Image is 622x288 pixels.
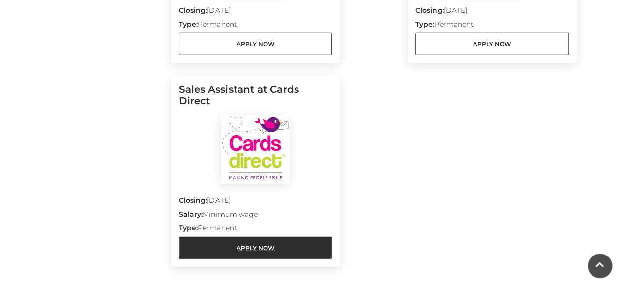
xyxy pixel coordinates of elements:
p: [DATE] [415,5,569,19]
a: Apply Now [179,33,332,55]
p: Minimum wage [179,209,332,223]
h5: Sales Assistant at Cards Direct [179,83,332,115]
img: Cards Direct [221,115,290,184]
strong: Closing: [179,6,207,15]
strong: Closing: [179,196,207,205]
strong: Type: [179,224,198,232]
p: Permanent [415,19,569,33]
a: Apply Now [179,237,332,259]
strong: Type: [415,20,434,29]
strong: Type: [179,20,198,29]
strong: Salary: [179,210,203,219]
p: [DATE] [179,195,332,209]
strong: Closing: [415,6,444,15]
a: Apply Now [415,33,569,55]
p: [DATE] [179,5,332,19]
p: Permanent [179,19,332,33]
p: Permanent [179,223,332,237]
